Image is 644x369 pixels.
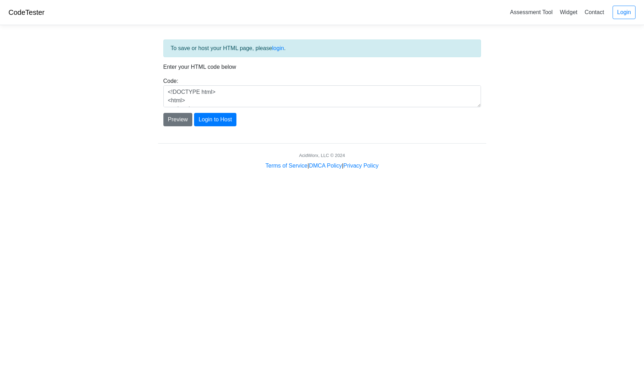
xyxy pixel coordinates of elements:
p: Enter your HTML code below [163,63,481,71]
div: To save or host your HTML page, please . [163,40,481,57]
a: login [272,45,284,51]
button: Preview [163,113,193,126]
button: Login to Host [194,113,236,126]
div: Code: [158,77,486,107]
a: Privacy Policy [343,163,379,169]
div: AcidWorx, LLC © 2024 [299,152,345,159]
textarea: <!DOCTYPE html> <html> <head> <title>Test</title> </head> <body> <h1>Hello, world!</h1> </body> <... [163,85,481,107]
div: | | [265,162,378,170]
a: CodeTester [8,8,44,16]
a: Assessment Tool [507,6,555,18]
a: Terms of Service [265,163,307,169]
a: Widget [557,6,580,18]
a: Contact [582,6,607,18]
a: Login [613,6,636,19]
a: DMCA Policy [309,163,342,169]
